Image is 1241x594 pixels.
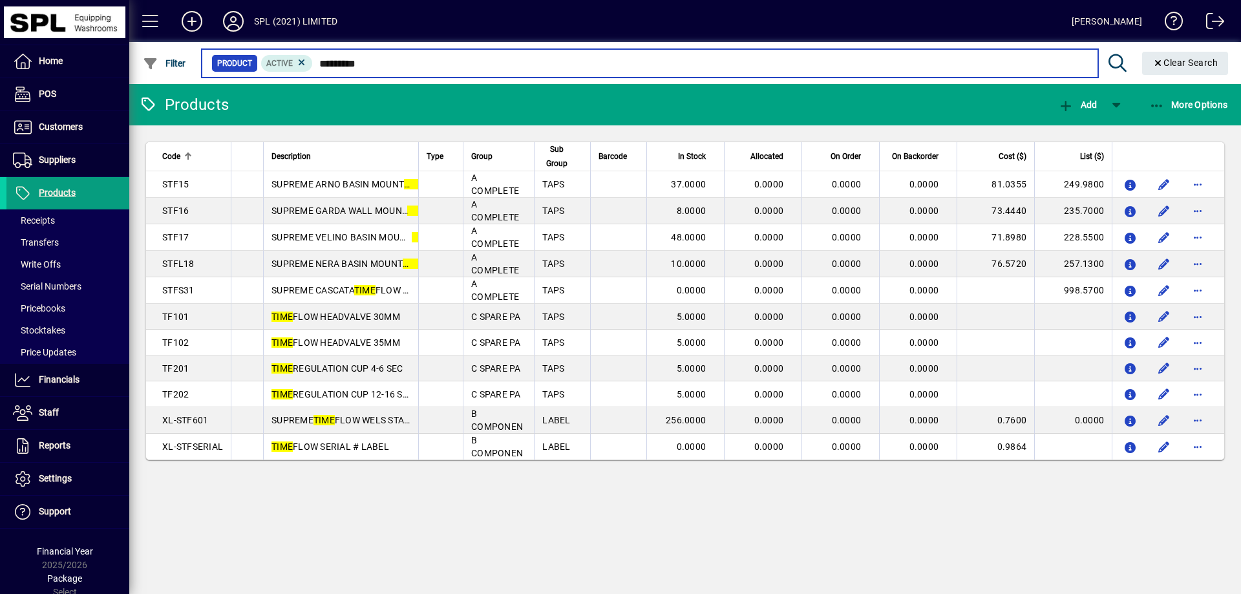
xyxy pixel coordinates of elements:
mat-chip: Activation Status: Active [261,55,313,72]
button: Edit [1154,332,1174,353]
span: 0.0000 [832,337,862,348]
span: Stocktakes [13,325,65,335]
span: FLOW HEADVALVE 30MM [271,312,400,322]
div: On Order [810,149,873,164]
span: TAPS [542,389,564,399]
span: 0.0000 [832,206,862,216]
td: 81.0355 [957,171,1034,198]
span: LABEL [542,441,570,452]
span: 0.0000 [909,312,939,322]
span: TAPS [542,337,564,348]
a: POS [6,78,129,111]
span: Reports [39,440,70,451]
div: In Stock [655,149,717,164]
em: TIME [412,232,433,242]
span: XL-STF601 [162,415,208,425]
em: TIME [271,389,293,399]
div: Sub Group [542,142,582,171]
span: Active [266,59,293,68]
a: Pricebooks [6,297,129,319]
button: Edit [1154,358,1174,379]
span: 5.0000 [677,363,706,374]
div: Allocated [732,149,795,164]
a: Support [6,496,129,528]
span: 0.0000 [754,389,784,399]
div: Group [471,149,526,164]
a: Knowledge Base [1155,3,1183,45]
span: Filter [143,58,186,69]
button: More options [1187,436,1208,457]
span: 256.0000 [666,415,706,425]
span: TAPS [542,259,564,269]
span: 0.0000 [832,259,862,269]
button: More options [1187,410,1208,430]
button: More options [1187,306,1208,327]
span: TAPS [542,232,564,242]
button: More options [1187,358,1208,379]
em: TIME [271,337,293,348]
span: C SPARE PA [471,337,521,348]
span: SUPREME FLOW WELS STAR RATED LABEL [271,415,470,425]
a: Financials [6,364,129,396]
button: More options [1187,174,1208,195]
td: 0.9864 [957,434,1034,460]
span: Code [162,149,180,164]
span: Product [217,57,252,70]
span: Financial Year [37,546,93,557]
span: On Backorder [892,149,939,164]
td: 998.5700 [1034,277,1112,304]
button: More options [1187,253,1208,274]
a: Reports [6,430,129,462]
span: 0.0000 [909,285,939,295]
span: Settings [39,473,72,483]
span: A COMPLETE [471,252,519,275]
span: 0.0000 [677,441,706,452]
button: Profile [213,10,254,33]
span: Write Offs [13,259,61,270]
span: TAPS [542,363,564,374]
span: SUPREME CASCATA FLOW SHOWER PANEL [271,285,471,295]
span: STFL18 [162,259,195,269]
span: Group [471,149,493,164]
span: 0.0000 [754,312,784,322]
span: STFS31 [162,285,195,295]
span: 0.0000 [754,363,784,374]
span: Financials [39,374,80,385]
span: C SPARE PA [471,312,521,322]
div: Barcode [599,149,639,164]
div: Type [427,149,455,164]
em: TIME [354,285,376,295]
span: 0.0000 [754,232,784,242]
span: A COMPLETE [471,279,519,302]
button: Edit [1154,410,1174,430]
td: 76.5720 [957,251,1034,277]
button: Add [171,10,213,33]
span: Transfers [13,237,59,248]
button: Edit [1154,436,1174,457]
button: More options [1187,280,1208,301]
span: Staff [39,407,59,418]
span: REGULATION CUP 4-6 SEC [271,363,403,374]
td: 71.8980 [957,224,1034,251]
span: 0.0000 [832,232,862,242]
em: TIME [271,441,293,452]
span: 0.0000 [909,206,939,216]
span: 8.0000 [677,206,706,216]
span: 5.0000 [677,312,706,322]
span: Pricebooks [13,303,65,313]
span: In Stock [678,149,706,164]
div: [PERSON_NAME] [1072,11,1142,32]
span: 0.0000 [909,337,939,348]
span: Add [1058,100,1097,110]
a: Transfers [6,231,129,253]
span: FLOW SERIAL # LABEL [271,441,389,452]
span: 5.0000 [677,337,706,348]
button: Edit [1154,253,1174,274]
span: 0.0000 [909,415,939,425]
span: 0.0000 [754,179,784,189]
span: 0.0000 [832,415,862,425]
em: TIME [403,259,424,269]
span: 0.0000 [754,285,784,295]
span: TAPS [542,312,564,322]
span: B COMPONEN [471,408,523,432]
